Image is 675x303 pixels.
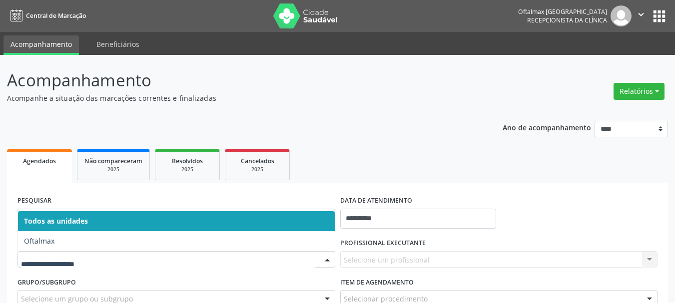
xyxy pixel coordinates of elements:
[632,5,651,26] button: 
[340,236,426,251] label: PROFISSIONAL EXECUTANTE
[7,93,470,103] p: Acompanhe a situação das marcações correntes e finalizadas
[84,157,142,165] span: Não compareceram
[241,157,274,165] span: Cancelados
[651,7,668,25] button: apps
[89,35,146,53] a: Beneficiários
[17,193,51,209] label: PESQUISAR
[518,7,607,16] div: Oftalmax [GEOGRAPHIC_DATA]
[614,83,665,100] button: Relatórios
[23,157,56,165] span: Agendados
[232,166,282,173] div: 2025
[24,236,54,246] span: Oftalmax
[611,5,632,26] img: img
[3,35,79,55] a: Acompanhamento
[503,121,591,133] p: Ano de acompanhamento
[340,193,412,209] label: DATA DE ATENDIMENTO
[340,275,414,290] label: Item de agendamento
[26,11,86,20] span: Central de Marcação
[7,68,470,93] p: Acompanhamento
[17,275,76,290] label: Grupo/Subgrupo
[527,16,607,24] span: Recepcionista da clínica
[24,216,88,226] span: Todos as unidades
[7,7,86,24] a: Central de Marcação
[84,166,142,173] div: 2025
[636,9,647,20] i: 
[172,157,203,165] span: Resolvidos
[162,166,212,173] div: 2025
